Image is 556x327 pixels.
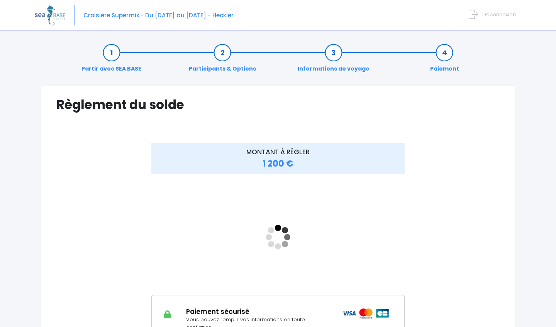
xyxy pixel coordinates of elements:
span: 1 200 € [263,158,293,170]
a: Paiement [426,49,463,73]
span: MONTANT À RÉGLER [246,147,310,157]
img: icons_paiement_securise@2x.png [342,308,390,319]
a: Participants & Options [185,49,260,73]
a: Informations de voyage [294,49,373,73]
h1: Règlement du solde [56,97,500,112]
span: Croisière Supermix - Du [DATE] au [DATE] - Heckler [83,11,234,19]
a: Partir avec SEA BASE [78,49,145,73]
span: Déconnexion [482,11,516,18]
h2: Paiement sécurisé [186,308,331,315]
iframe: <!-- //required --> [151,179,404,295]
